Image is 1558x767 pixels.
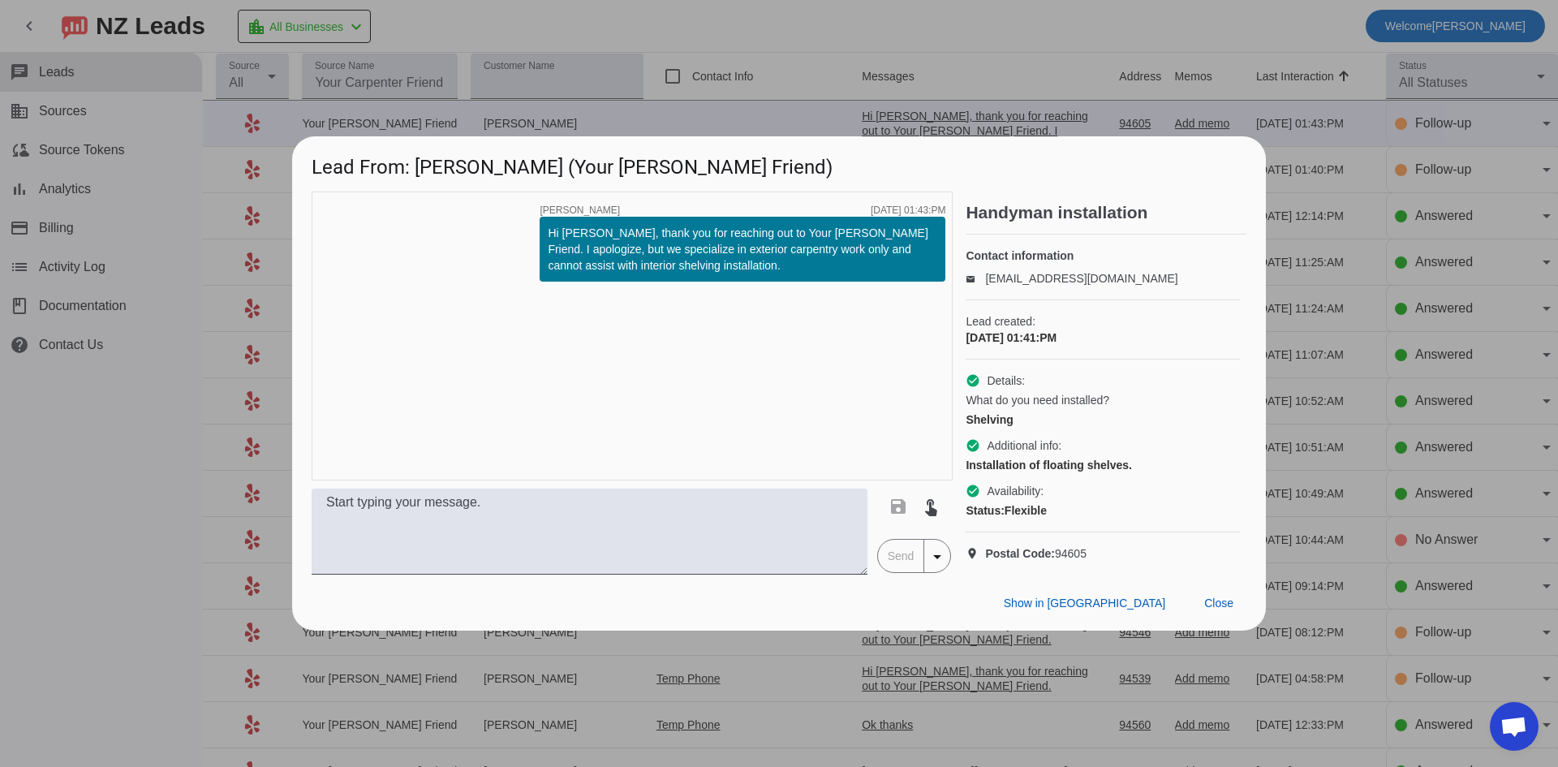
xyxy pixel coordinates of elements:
strong: Postal Code: [985,547,1055,560]
button: Show in [GEOGRAPHIC_DATA] [991,588,1178,618]
span: Details: [987,373,1025,389]
span: Show in [GEOGRAPHIC_DATA] [1004,597,1165,610]
span: [PERSON_NAME] [540,205,620,215]
div: Installation of floating shelves. [966,457,1240,473]
span: Lead created: [966,313,1240,330]
span: Additional info: [987,437,1061,454]
div: Open chat [1490,702,1539,751]
span: Availability: [987,483,1044,499]
mat-icon: location_on [966,547,985,560]
mat-icon: email [966,274,985,282]
mat-icon: check_circle [966,373,980,388]
mat-icon: arrow_drop_down [927,547,947,567]
div: Shelving [966,412,1240,428]
h1: Lead From: [PERSON_NAME] (Your [PERSON_NAME] Friend) [292,136,1266,191]
mat-icon: touch_app [921,497,940,516]
strong: Status: [966,504,1004,517]
span: Close [1204,597,1233,610]
div: [DATE] 01:41:PM [966,330,1240,346]
div: Hi [PERSON_NAME], thank you for reaching out to Your [PERSON_NAME] Friend. I apologize, but we sp... [548,225,937,274]
div: [DATE] 01:43:PM [871,205,945,215]
h2: Handyman installation [966,205,1246,221]
span: 94605 [985,545,1087,562]
h4: Contact information [966,248,1240,264]
span: What do you need installed? [966,392,1109,408]
a: [EMAIL_ADDRESS][DOMAIN_NAME] [985,272,1177,285]
div: Flexible [966,502,1240,519]
mat-icon: check_circle [966,484,980,498]
mat-icon: check_circle [966,438,980,453]
button: Close [1191,588,1246,618]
